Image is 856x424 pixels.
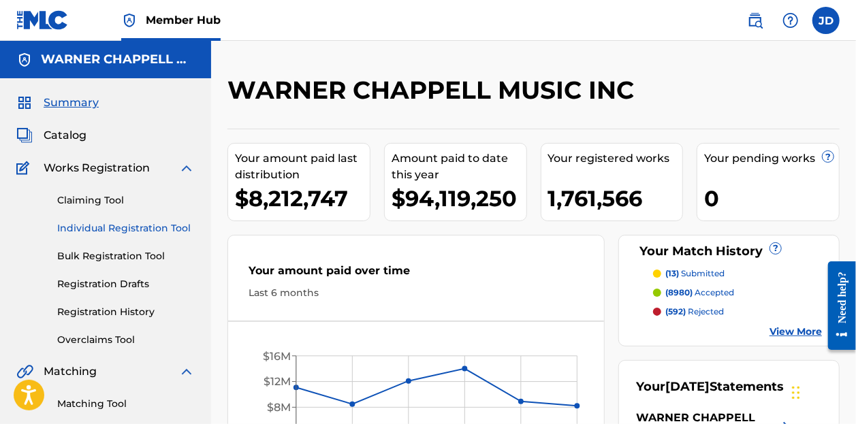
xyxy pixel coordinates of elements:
a: (8980) accepted [653,287,822,299]
div: Help [777,7,804,34]
img: Works Registration [16,160,34,176]
span: Catalog [44,127,86,144]
div: 1,761,566 [548,183,683,214]
p: submitted [665,267,725,280]
tspan: $12M [264,375,291,388]
div: Your amount paid over time [249,263,584,286]
span: Summary [44,95,99,111]
span: (592) [665,306,686,316]
div: Your Statements [636,378,784,396]
span: Works Registration [44,160,150,176]
div: 0 [704,183,839,214]
a: Claiming Tool [57,193,195,208]
span: [DATE] [665,379,710,394]
img: help [782,12,799,29]
img: Summary [16,95,33,111]
a: (592) rejected [653,306,822,318]
p: rejected [665,306,724,318]
a: Public Search [742,7,769,34]
a: Registration Drafts [57,277,195,291]
iframe: Chat Widget [788,359,856,424]
h2: WARNER CHAPPELL MUSIC INC [227,75,641,105]
a: Overclaims Tool [57,333,195,347]
div: Last 6 months [249,286,584,300]
tspan: $8M [267,401,291,414]
span: (8980) [665,287,693,297]
span: ? [823,151,834,162]
div: Amount paid to date this year [392,150,526,183]
a: Matching Tool [57,397,195,411]
img: expand [178,160,195,176]
iframe: Resource Center [818,251,856,361]
span: ? [770,243,781,254]
div: Your amount paid last distribution [235,150,370,183]
div: $94,119,250 [392,183,526,214]
span: Matching [44,363,97,380]
a: CatalogCatalog [16,127,86,144]
span: Member Hub [146,12,221,28]
a: Bulk Registration Tool [57,249,195,263]
div: User Menu [812,7,840,34]
img: expand [178,363,195,380]
img: MLC Logo [16,10,69,30]
div: Drag [792,372,800,413]
img: Accounts [16,52,33,68]
img: search [747,12,763,29]
div: Your pending works [704,150,839,167]
div: $8,212,747 [235,183,370,214]
p: accepted [665,287,734,299]
a: Registration History [57,305,195,319]
a: Individual Registration Tool [57,221,195,235]
tspan: $16M [263,350,291,363]
a: View More [770,325,822,339]
img: Top Rightsholder [121,12,138,29]
div: Your Match History [636,242,822,261]
a: SummarySummary [16,95,99,111]
div: Your registered works [548,150,683,167]
span: (13) [665,268,679,278]
h5: WARNER CHAPPELL MUSIC INC [41,52,195,67]
img: Matching [16,363,33,380]
a: (13) submitted [653,267,822,280]
img: Catalog [16,127,33,144]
